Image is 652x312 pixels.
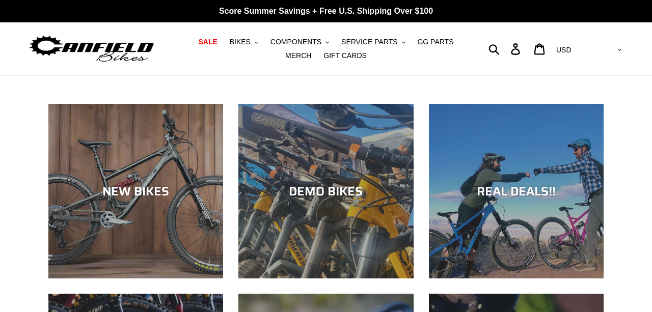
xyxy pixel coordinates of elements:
button: BIKES [225,35,263,49]
a: REAL DEALS!! [429,104,604,278]
span: GG PARTS [417,38,453,46]
div: REAL DEALS!! [429,184,604,198]
div: NEW BIKES [48,184,223,198]
a: SALE [193,35,222,49]
span: COMPONENTS [270,38,321,46]
span: SERVICE PARTS [341,38,397,46]
a: GIFT CARDS [318,49,372,63]
button: COMPONENTS [265,35,334,49]
a: GG PARTS [412,35,458,49]
span: SALE [198,38,217,46]
a: NEW BIKES [48,104,223,278]
span: GIFT CARDS [323,51,367,60]
img: Canfield Bikes [28,33,155,65]
button: SERVICE PARTS [336,35,410,49]
span: BIKES [230,38,251,46]
span: MERCH [285,51,311,60]
a: MERCH [280,49,316,63]
div: DEMO BIKES [238,184,413,198]
a: DEMO BIKES [238,104,413,278]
